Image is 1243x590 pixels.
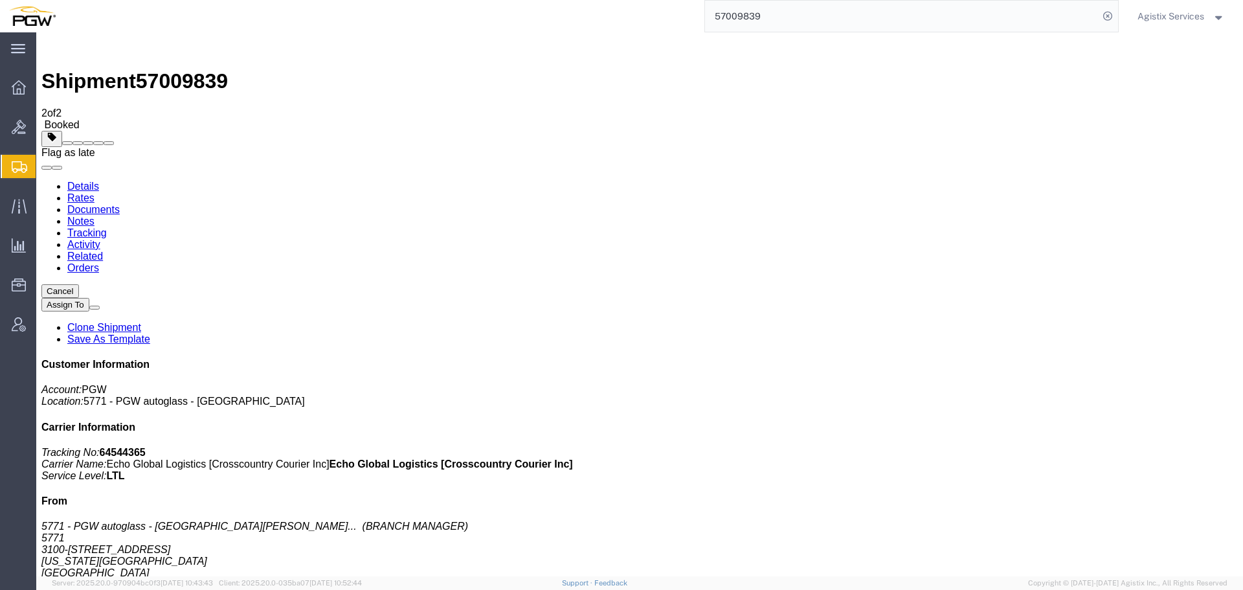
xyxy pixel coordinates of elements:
[52,579,213,587] span: Server: 2025.20.0-970904bc0f3
[9,6,56,26] img: logo
[594,579,627,587] a: Feedback
[1028,578,1227,589] span: Copyright © [DATE]-[DATE] Agistix Inc., All Rights Reserved
[219,579,362,587] span: Client: 2025.20.0-035ba07
[562,579,594,587] a: Support
[705,1,1099,32] input: Search for shipment number, reference number
[309,579,362,587] span: [DATE] 10:52:44
[161,579,213,587] span: [DATE] 10:43:43
[1137,9,1204,23] span: Agistix Services
[36,32,1243,576] iframe: FS Legacy Container
[1137,8,1226,24] button: Agistix Services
